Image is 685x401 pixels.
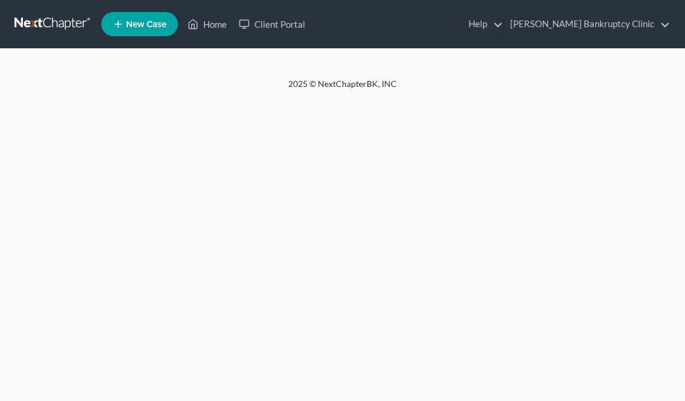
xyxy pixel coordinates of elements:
new-legal-case-button: New Case [101,12,178,36]
a: [PERSON_NAME] Bankruptcy Clinic [504,13,670,35]
a: Home [182,13,233,35]
a: Help [462,13,503,35]
a: Client Portal [233,13,311,35]
div: 2025 © NextChapterBK, INC [53,78,632,100]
